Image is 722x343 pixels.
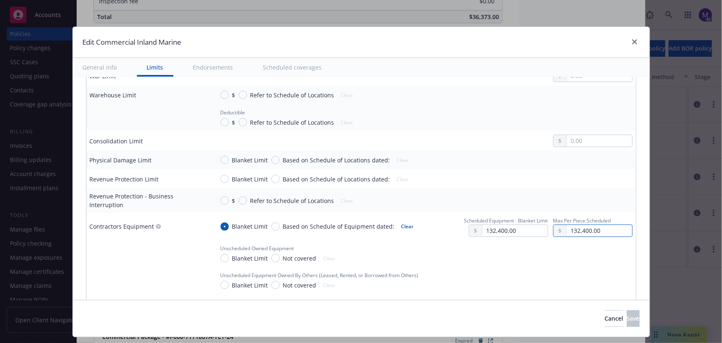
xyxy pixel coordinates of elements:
[137,58,173,77] button: Limits
[271,281,280,289] input: Not covered
[232,222,268,231] span: Blanket Limit
[283,254,317,263] span: Not covered
[283,222,395,231] span: Based on Schedule of Equipment dated:
[253,58,332,77] button: Scheduled coverages
[232,175,268,184] span: Blanket Limit
[221,281,229,289] input: Blanket Limit
[90,222,154,231] div: Contractors Equipment
[73,58,127,77] button: General info
[90,175,159,184] div: Revenue Protection Limit
[239,196,247,205] input: Refer to Schedule of Locations
[482,225,547,237] input: 0.00
[221,299,370,306] span: Unscheduled Equipment While Leased, Rented, or Loaned Others
[271,222,280,231] input: Based on Schedule of Equipment dated:
[221,109,245,116] span: Deductible
[221,196,229,205] input: $
[271,254,280,262] input: Not covered
[232,156,268,164] span: Blanket Limit
[271,175,280,183] input: Based on Schedule of Locations dated:
[90,91,137,99] div: Warehouse Limit
[232,281,268,290] span: Blanket Limit
[396,221,419,232] button: Clear
[250,118,334,127] span: Refer to Schedule of Locations
[464,217,548,224] span: Scheduled Equipment - Blanket Limit
[221,254,229,262] input: Blanket Limit
[232,91,235,99] span: $
[232,254,268,263] span: Blanket Limit
[232,196,235,205] span: $
[221,272,419,279] span: Unscheduled Equipment Owned By Others (Leased, Rented, or Borrowed from Others)
[90,192,207,209] div: Revenue Protection - Business Interruption
[221,222,229,231] input: Blanket Limit
[271,156,280,164] input: Based on Schedule of Locations dated:
[221,156,229,164] input: Blanket Limit
[250,91,334,99] span: Refer to Schedule of Locations
[250,196,334,205] span: Refer to Schedule of Locations
[90,137,143,145] div: Consolidation Limit
[183,58,243,77] button: Endorsements
[83,37,182,48] h1: Edit Commercial Inland Marine
[221,245,294,252] span: Unscheduled Owned Equipment
[90,156,152,164] div: Physical Damage Limit
[239,118,247,126] input: Refer to Schedule of Locations
[221,91,229,99] input: $
[283,156,390,164] span: Based on Schedule of Locations dated:
[239,91,247,99] input: Refer to Schedule of Locations
[283,281,317,290] span: Not covered
[221,175,229,183] input: Blanket Limit
[221,118,229,126] input: $
[232,118,235,127] span: $
[283,175,390,184] span: Based on Schedule of Locations dated:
